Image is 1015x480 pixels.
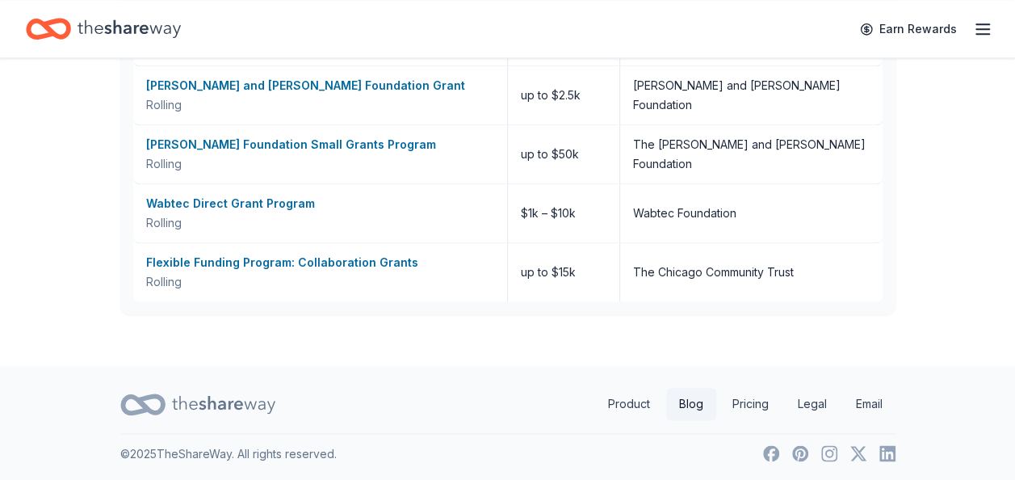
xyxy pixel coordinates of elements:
div: [PERSON_NAME] and [PERSON_NAME] Foundation Grant [146,76,494,95]
a: Pricing [719,388,782,420]
div: Wabtec Foundation [633,204,736,223]
div: Rolling [146,95,494,115]
div: Rolling [146,272,494,292]
div: Rolling [146,154,494,174]
a: Email [843,388,895,420]
div: Rolling [146,213,494,233]
a: Blog [666,388,716,420]
div: [PERSON_NAME] and [PERSON_NAME] Foundation [633,76,870,115]
div: Wabtec Direct Grant Program [146,194,494,213]
div: $1k – $10k [508,184,620,242]
div: [PERSON_NAME] Foundation Small Grants Program [146,135,494,154]
p: © 2025 TheShareWay. All rights reserved. [120,444,337,463]
a: Home [26,10,181,48]
div: up to $50k [508,125,620,183]
div: The [PERSON_NAME] and [PERSON_NAME] Foundation [633,135,870,174]
div: up to $2.5k [508,66,620,124]
div: The Chicago Community Trust [633,263,794,282]
div: Flexible Funding Program: Collaboration Grants [146,253,494,272]
a: Product [595,388,663,420]
div: up to $15k [508,243,620,301]
nav: quick links [595,388,895,420]
a: Earn Rewards [850,15,967,44]
a: Legal [785,388,840,420]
